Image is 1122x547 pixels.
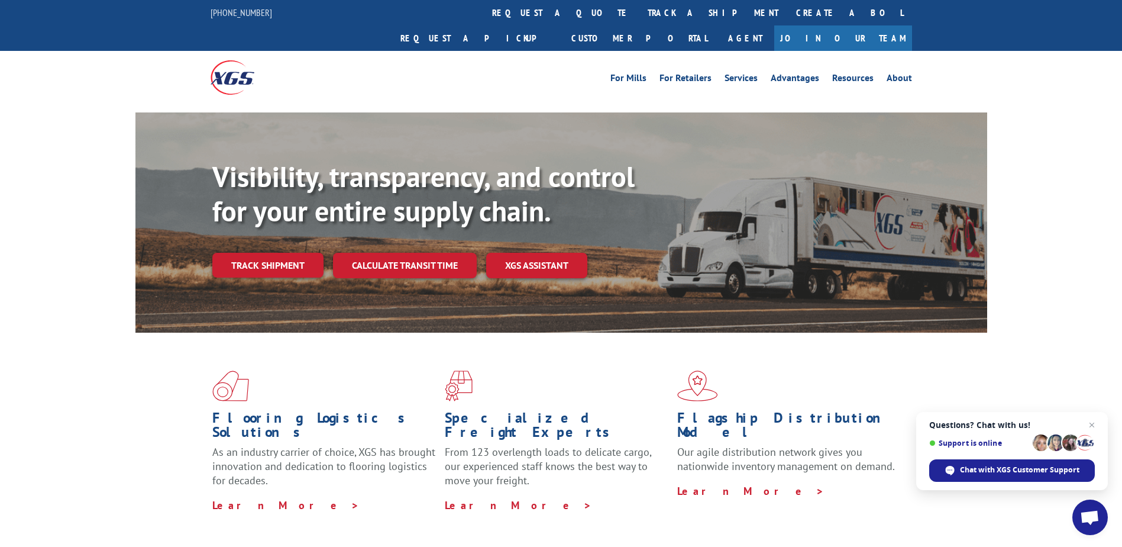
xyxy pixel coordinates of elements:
[725,73,758,86] a: Services
[486,253,587,278] a: XGS ASSISTANT
[212,445,435,487] span: As an industry carrier of choice, XGS has brought innovation and dedication to flooring logistics...
[832,73,874,86] a: Resources
[659,73,712,86] a: For Retailers
[562,25,716,51] a: Customer Portal
[1072,500,1108,535] a: Open chat
[960,465,1079,475] span: Chat with XGS Customer Support
[445,498,592,512] a: Learn More >
[771,73,819,86] a: Advantages
[887,73,912,86] a: About
[212,498,360,512] a: Learn More >
[677,371,718,401] img: xgs-icon-flagship-distribution-model-red
[445,445,668,498] p: From 123 overlength loads to delicate cargo, our experienced staff knows the best way to move you...
[716,25,774,51] a: Agent
[333,253,477,278] a: Calculate transit time
[774,25,912,51] a: Join Our Team
[212,371,249,401] img: xgs-icon-total-supply-chain-intelligence-red
[929,420,1095,430] span: Questions? Chat with us!
[677,411,901,445] h1: Flagship Distribution Model
[445,411,668,445] h1: Specialized Freight Experts
[610,73,646,86] a: For Mills
[212,158,635,229] b: Visibility, transparency, and control for your entire supply chain.
[211,7,272,18] a: [PHONE_NUMBER]
[445,371,473,401] img: xgs-icon-focused-on-flooring-red
[929,439,1029,448] span: Support is online
[929,459,1095,482] span: Chat with XGS Customer Support
[212,411,436,445] h1: Flooring Logistics Solutions
[677,445,895,473] span: Our agile distribution network gives you nationwide inventory management on demand.
[392,25,562,51] a: Request a pickup
[677,484,824,498] a: Learn More >
[212,253,324,278] a: Track shipment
